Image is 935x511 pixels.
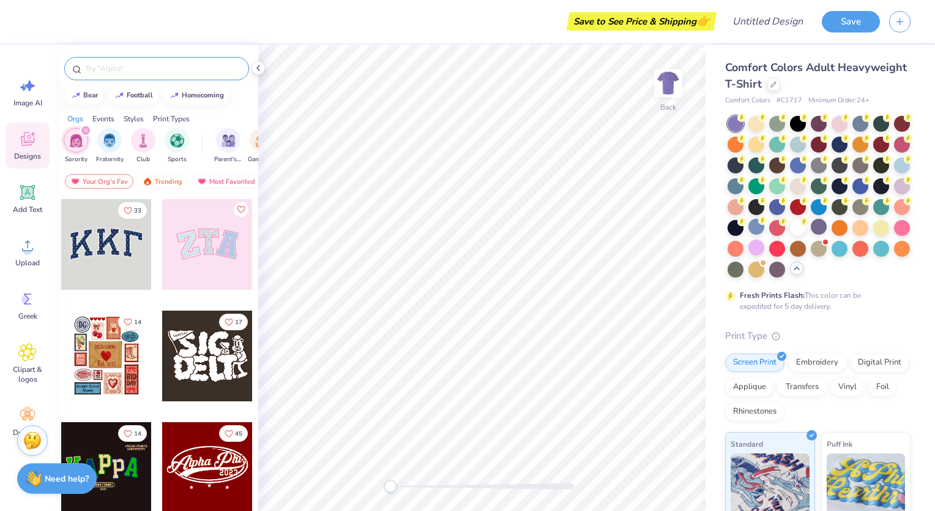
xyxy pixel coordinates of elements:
strong: Fresh Prints Flash: [740,290,805,300]
img: Fraternity Image [103,134,116,148]
img: trend_line.gif [114,92,124,99]
div: filter for Game Day [248,128,276,164]
div: Digital Print [850,354,909,372]
img: most_fav.gif [197,177,207,186]
span: 14 [134,431,141,437]
span: 45 [235,431,242,437]
span: 14 [134,319,141,325]
button: bear [64,86,103,105]
div: Print Type [725,329,911,343]
span: Puff Ink [827,437,852,450]
div: Most Favorited [192,174,261,189]
div: homecoming [182,92,224,99]
div: Events [92,113,114,124]
button: Like [118,425,147,442]
div: Print Types [153,113,190,124]
button: filter button [64,128,88,164]
div: This color can be expedited for 5 day delivery. [740,290,890,312]
div: filter for Parent's Weekend [214,128,242,164]
img: trend_line.gif [71,92,81,99]
div: Trending [137,174,188,189]
button: Like [219,314,248,330]
span: 17 [235,319,242,325]
div: Your Org's Fav [65,174,133,189]
img: trending.gif [143,177,152,186]
span: 33 [134,208,141,214]
button: filter button [96,128,124,164]
span: Fraternity [96,155,124,164]
button: Like [118,314,147,330]
img: Sorority Image [69,134,83,148]
span: Club [136,155,150,164]
span: Clipart & logos [7,365,48,384]
img: Club Image [136,134,150,148]
span: Comfort Colors [725,96,770,106]
span: # C1717 [777,96,802,106]
div: bear [83,92,98,99]
div: filter for Sports [165,128,189,164]
button: Like [234,202,248,217]
div: Embroidery [788,354,846,372]
span: Upload [15,258,40,268]
div: Applique [725,378,774,396]
img: Back [656,71,680,96]
button: homecoming [163,86,229,105]
div: Foil [868,378,897,396]
div: Screen Print [725,354,784,372]
span: Sorority [65,155,88,164]
span: Standard [731,437,763,450]
span: 👉 [696,13,710,28]
button: filter button [248,128,276,164]
span: Image AI [13,98,42,108]
button: Save [822,11,880,32]
img: Game Day Image [255,134,269,148]
span: Greek [18,311,37,321]
strong: Need help? [45,473,89,485]
span: Game Day [248,155,276,164]
input: Untitled Design [723,9,813,34]
div: Transfers [778,378,827,396]
span: Parent's Weekend [214,155,242,164]
div: Vinyl [830,378,865,396]
img: most_fav.gif [70,177,80,186]
span: Decorate [13,428,42,437]
div: Orgs [67,113,83,124]
span: Designs [14,151,41,161]
span: Add Text [13,205,42,214]
span: Sports [168,155,187,164]
button: filter button [131,128,155,164]
div: Styles [124,113,144,124]
div: Rhinestones [725,403,784,421]
div: filter for Club [131,128,155,164]
div: filter for Sorority [64,128,88,164]
div: Back [660,102,676,113]
button: Like [219,425,248,442]
div: football [127,92,153,99]
div: Save to See Price & Shipping [570,12,713,31]
button: filter button [214,128,242,164]
button: Like [118,202,147,219]
img: trend_line.gif [169,92,179,99]
span: Minimum Order: 24 + [808,96,870,106]
img: Parent's Weekend Image [222,134,236,148]
button: filter button [165,128,189,164]
button: football [108,86,158,105]
input: Try "Alpha" [84,62,241,75]
div: filter for Fraternity [96,128,124,164]
div: Accessibility label [384,480,397,493]
img: Sports Image [170,134,184,148]
span: Comfort Colors Adult Heavyweight T-Shirt [725,60,907,91]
